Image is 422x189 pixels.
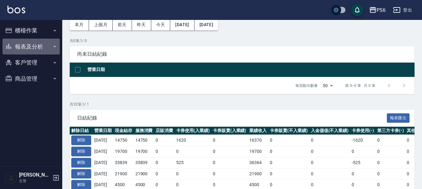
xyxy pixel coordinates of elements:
a: 報表匯出 [387,115,410,120]
td: 0 [154,168,175,179]
button: 今天 [151,19,171,31]
td: 0 [175,168,211,179]
th: 入金儲值(不入業績) [309,127,350,135]
td: 35839 [113,157,134,168]
button: PS6 [367,4,388,17]
td: 0 [154,157,175,168]
button: 上個月 [89,19,113,31]
td: 0 [376,135,406,146]
td: 0 [268,135,309,146]
th: 業績收入 [248,127,268,135]
img: Person [5,172,17,184]
td: [DATE] [93,146,113,157]
button: 解除 [71,169,91,179]
p: 共 32 筆, 1 / 1 [70,102,415,107]
th: 解除日結 [70,127,93,135]
button: 報表匯出 [387,113,410,123]
td: 19700 [134,146,154,157]
button: 解除 [71,147,91,156]
td: 525 [175,157,211,168]
td: 0 [376,157,406,168]
p: 主管 [19,178,51,184]
td: 0 [211,135,248,146]
button: 客戶管理 [2,54,60,71]
th: 營業日期 [86,63,415,77]
td: 19700 [113,146,134,157]
div: 50 [320,77,335,94]
button: 櫃檯作業 [2,22,60,39]
h5: [PERSON_NAME] [19,172,51,178]
td: 35839 [134,157,154,168]
th: 卡券使用(入業績) [175,127,211,135]
td: 0 [175,146,211,157]
button: 本月 [70,19,89,31]
th: 卡券販賣(不入業績) [268,127,309,135]
td: 19700 [248,146,268,157]
td: 21900 [113,168,134,179]
td: 14750 [113,135,134,146]
th: 店販消費 [154,127,175,135]
td: 0 [309,157,350,168]
td: -525 [350,157,376,168]
th: 現金結存 [113,127,134,135]
td: 0 [268,146,309,157]
button: 報表及分析 [2,39,60,55]
td: 0 [268,157,309,168]
button: [DATE] [195,19,218,31]
button: 解除 [71,158,91,168]
td: 0 [309,168,350,179]
td: 0 [309,146,350,157]
td: 0 [350,168,376,179]
td: -1620 [350,135,376,146]
td: [DATE] [93,135,113,146]
td: 0 [211,168,248,179]
p: 共 0 筆, 1 / 0 [70,38,415,44]
td: 0 [376,146,406,157]
button: save [351,4,363,16]
td: 21900 [134,168,154,179]
td: 21900 [248,168,268,179]
td: 0 [376,168,406,179]
td: 0 [211,157,248,168]
button: 登出 [391,4,415,16]
td: 0 [154,135,175,146]
th: 卡券使用(-) [350,127,376,135]
td: 0 [309,135,350,146]
button: 前天 [113,19,132,31]
button: 商品管理 [2,71,60,87]
td: 0 [154,146,175,157]
td: 16370 [248,135,268,146]
td: 1620 [175,135,211,146]
span: 日結紀錄 [77,115,387,121]
button: 解除 [71,135,91,145]
p: 第 0–0 筆 共 0 筆 [345,83,375,88]
div: PS6 [377,6,386,14]
th: 服務消費 [134,127,154,135]
td: 0 [211,146,248,157]
button: [DATE] [170,19,194,31]
p: 每頁顯示數量 [295,83,318,88]
td: [DATE] [93,168,113,179]
td: 0 [268,168,309,179]
span: 尚未日結紀錄 [77,51,407,57]
td: [DATE] [93,157,113,168]
td: 14750 [134,135,154,146]
th: 營業日期 [93,127,113,135]
button: 昨天 [132,19,151,31]
img: Logo [7,6,25,13]
th: 第三方卡券(-) [376,127,406,135]
td: 36364 [248,157,268,168]
th: 卡券販賣(入業績) [211,127,248,135]
td: 0 [350,146,376,157]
